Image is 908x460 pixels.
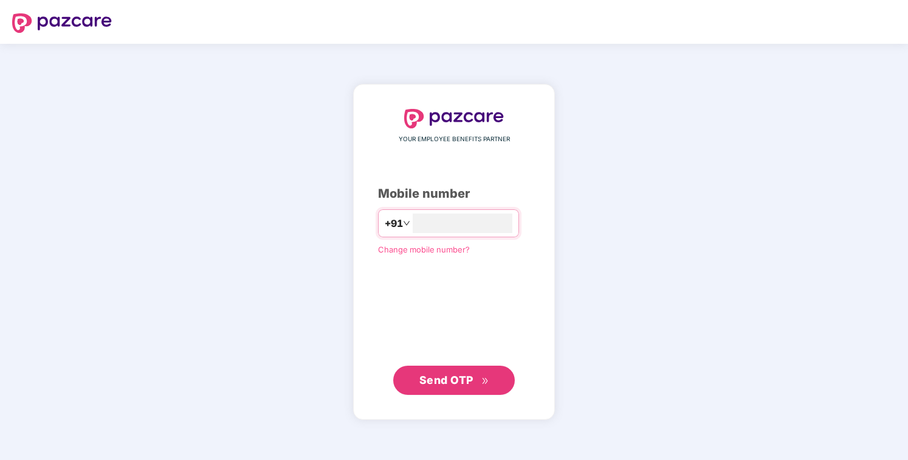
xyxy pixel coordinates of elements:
[12,13,112,33] img: logo
[378,184,530,203] div: Mobile number
[378,245,470,254] a: Change mobile number?
[399,134,510,144] span: YOUR EMPLOYEE BENEFITS PARTNER
[385,216,403,231] span: +91
[404,109,504,128] img: logo
[393,366,515,395] button: Send OTPdouble-right
[481,377,489,385] span: double-right
[403,220,410,227] span: down
[419,374,473,386] span: Send OTP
